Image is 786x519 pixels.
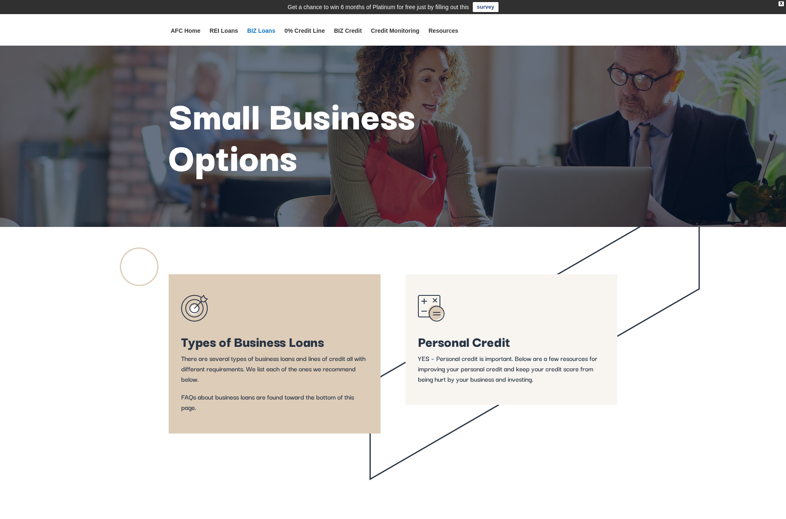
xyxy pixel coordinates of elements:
[779,1,784,6] div: close
[371,28,420,46] a: Credit Monitoring
[473,2,499,12] a: survey
[429,28,459,46] a: Resources
[181,353,368,392] p: There are several types of business loans and lines of credit all with different requirements. We...
[181,331,324,351] span: Types of Business Loans
[210,28,238,46] a: REI Loans
[181,392,368,412] p: FAQs about business loans are found toward the bottom of this page.
[287,2,469,12] div: Get a chance to win 6 months of Platinum for free just by filling out this
[285,28,325,46] a: 0% Credit Line
[418,353,605,385] p: YES – Personal credit is important. Below are a few resources for improving your personal credit ...
[247,28,275,46] a: BIZ Loans
[418,331,510,351] span: Personal Credit
[169,93,484,180] h1: Small Business Options
[334,28,362,46] a: BIZ Credit
[171,28,201,46] a: AFC Home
